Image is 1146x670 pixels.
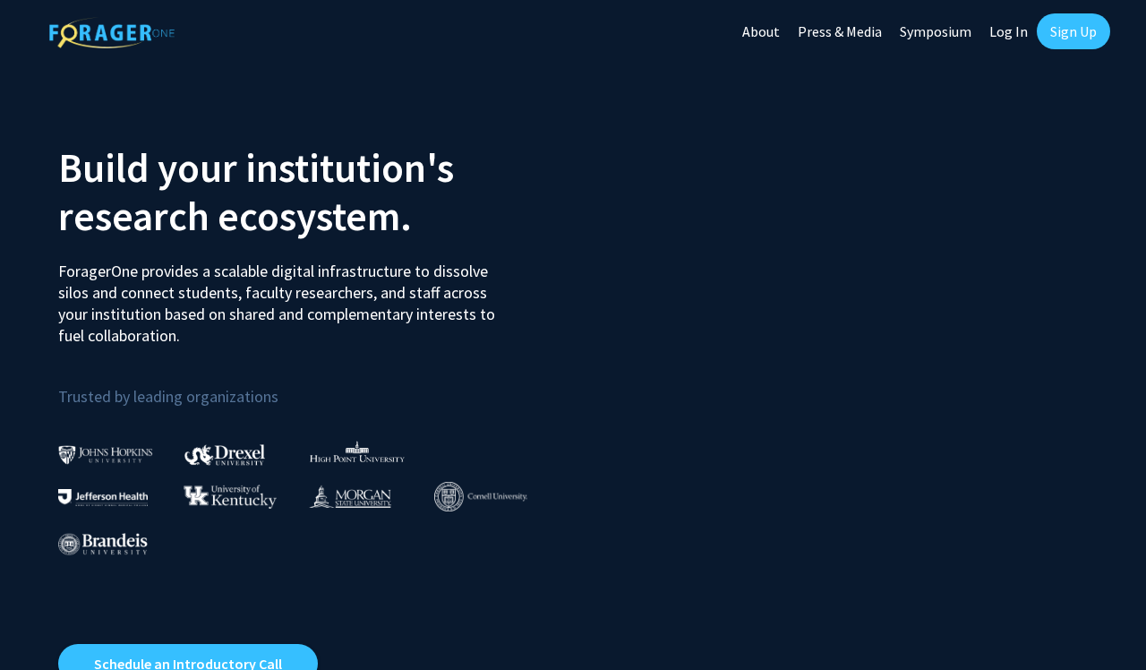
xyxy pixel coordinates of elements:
[310,441,405,462] img: High Point University
[1037,13,1110,49] a: Sign Up
[434,482,527,511] img: Cornell University
[58,361,560,410] p: Trusted by leading organizations
[58,247,500,347] p: ForagerOne provides a scalable digital infrastructure to dissolve silos and connect students, fac...
[58,489,148,506] img: Thomas Jefferson University
[184,444,265,465] img: Drexel University
[58,533,148,555] img: Brandeis University
[309,485,391,508] img: Morgan State University
[58,143,560,240] h2: Build your institution's research ecosystem.
[49,17,175,48] img: ForagerOne Logo
[184,485,277,509] img: University of Kentucky
[58,445,153,464] img: Johns Hopkins University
